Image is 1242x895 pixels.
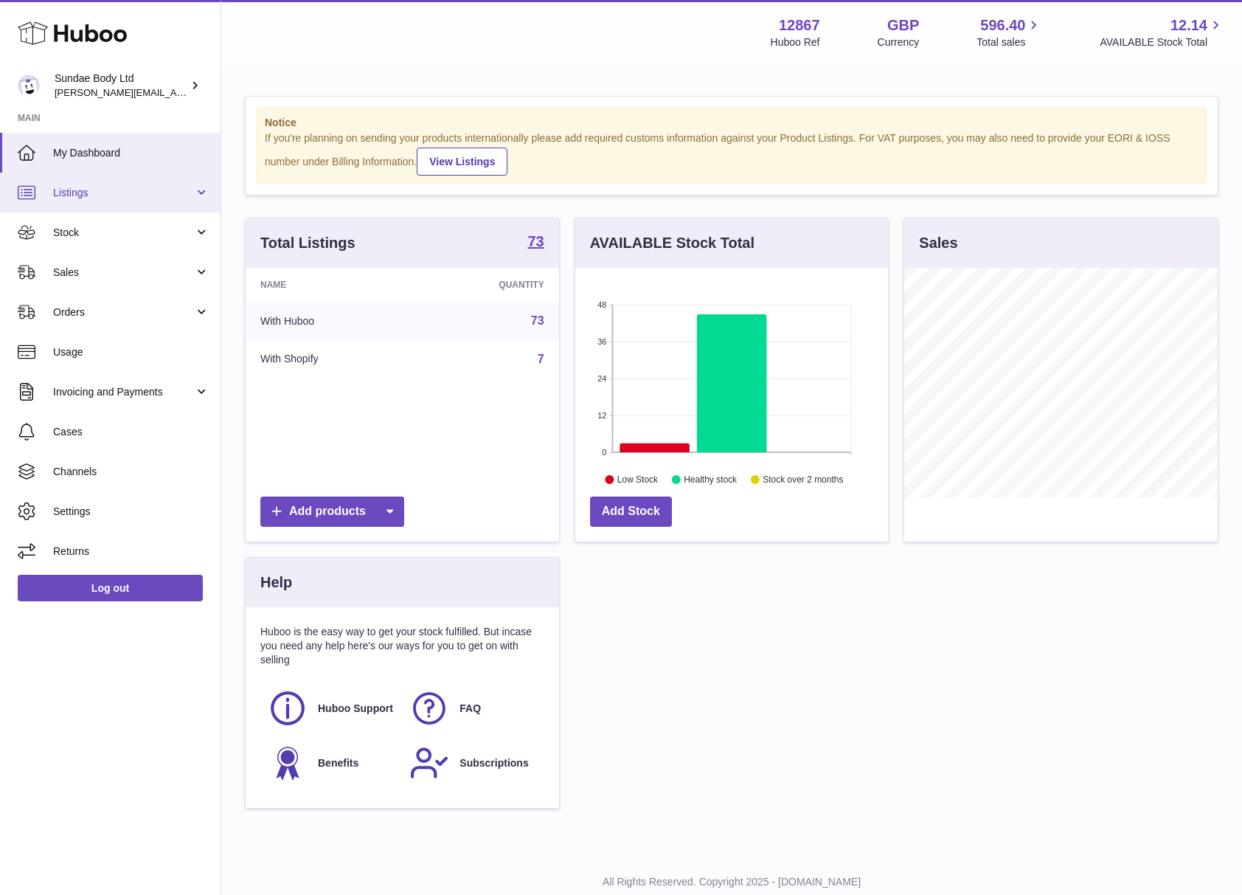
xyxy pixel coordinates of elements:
a: 73 [527,234,544,252]
h3: AVAILABLE Stock Total [590,233,754,253]
a: 7 [538,353,544,365]
h3: Total Listings [260,233,355,253]
div: Currency [878,35,920,49]
span: 12.14 [1170,15,1207,35]
th: Name [246,268,414,302]
div: If you're planning on sending your products internationally please add required customs informati... [265,131,1198,176]
strong: 73 [527,234,544,249]
span: Huboo Support [318,702,393,716]
a: 73 [531,314,544,327]
span: Stock [53,226,194,240]
span: My Dashboard [53,146,209,160]
text: 12 [597,411,606,420]
a: 12.14 AVAILABLE Stock Total [1100,15,1224,49]
strong: GBP [887,15,919,35]
th: Quantity [414,268,559,302]
text: 36 [597,337,606,346]
a: Add Stock [590,497,672,527]
span: Listings [53,186,194,200]
text: 48 [597,300,606,309]
span: Invoicing and Payments [53,385,194,399]
img: dianne@sundaebody.com [18,75,40,97]
a: Log out [18,575,203,601]
a: FAQ [409,688,536,728]
text: 24 [597,374,606,383]
span: [PERSON_NAME][EMAIL_ADDRESS][DOMAIN_NAME] [55,86,296,98]
span: Cases [53,425,209,439]
div: Huboo Ref [771,35,820,49]
span: Total sales [976,35,1042,49]
span: Orders [53,305,194,319]
h3: Sales [919,233,957,253]
a: Add products [260,497,404,527]
p: All Rights Reserved. Copyright 2025 - [DOMAIN_NAME] [233,875,1230,889]
span: AVAILABLE Stock Total [1100,35,1224,49]
text: 0 [602,448,606,457]
strong: Notice [265,116,1198,130]
h3: Help [260,573,292,592]
a: Benefits [268,743,395,783]
span: Usage [53,345,209,359]
p: Huboo is the easy way to get your stock fulfilled. But incase you need any help here's our ways f... [260,625,544,667]
text: Low Stock [617,474,659,485]
span: Settings [53,505,209,519]
span: Benefits [318,756,358,770]
span: 596.40 [980,15,1025,35]
span: Channels [53,465,209,479]
span: FAQ [459,702,481,716]
a: 596.40 Total sales [976,15,1042,49]
a: Huboo Support [268,688,395,728]
text: Healthy stock [684,474,738,485]
a: View Listings [417,148,507,176]
span: Returns [53,545,209,559]
td: With Shopify [246,340,414,379]
td: With Huboo [246,302,414,340]
span: Sales [53,266,194,280]
span: Subscriptions [459,756,528,770]
strong: 12867 [779,15,820,35]
a: Subscriptions [409,743,536,783]
div: Sundae Body Ltd [55,72,187,100]
text: Stock over 2 months [763,474,843,485]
